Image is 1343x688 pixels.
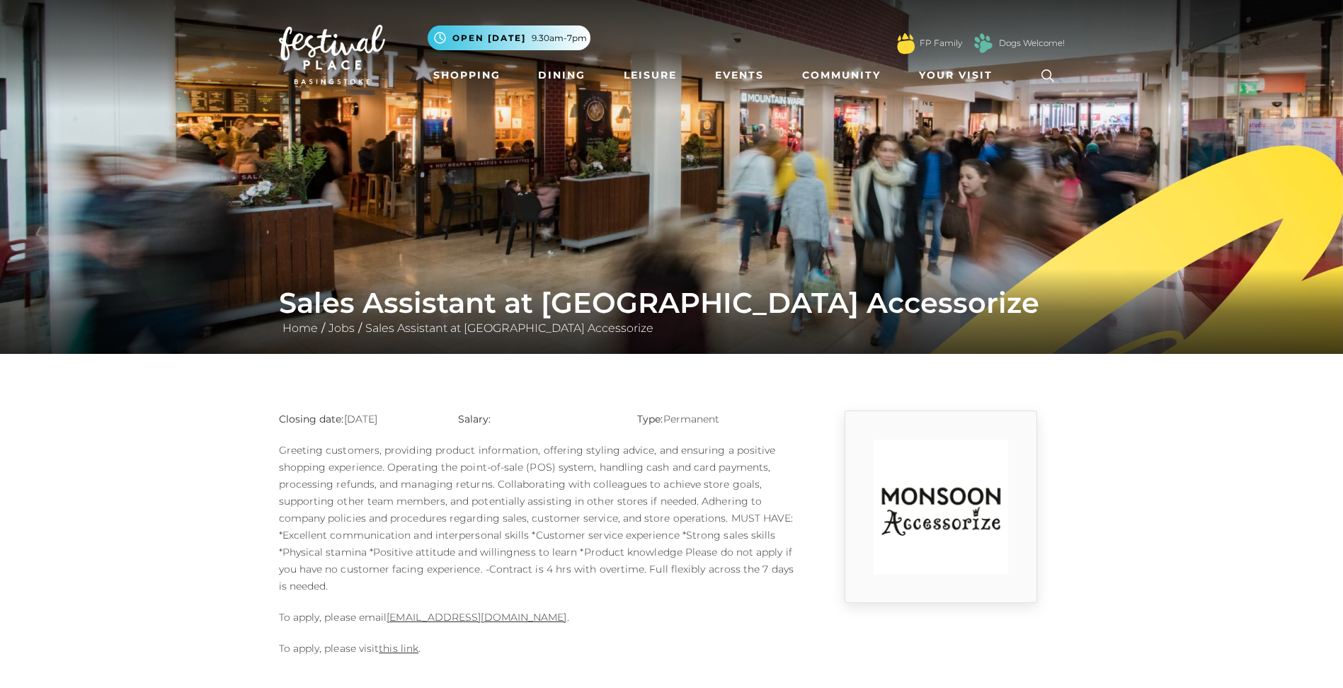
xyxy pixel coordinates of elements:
img: rtuC_1630740947_no1Y.jpg [874,440,1008,574]
strong: Closing date: [279,413,344,425]
p: To apply, please visit . [279,640,796,657]
a: Shopping [428,62,506,88]
a: [EMAIL_ADDRESS][DOMAIN_NAME] [387,611,566,624]
p: To apply, please email . [279,609,796,626]
a: Dogs Welcome! [999,37,1065,50]
span: Open [DATE] [452,32,526,45]
p: Greeting customers, providing product information, offering styling advice, and ensuring a positi... [279,442,796,595]
h1: Sales Assistant at [GEOGRAPHIC_DATA] Accessorize [279,286,1065,320]
a: Events [709,62,770,88]
a: Jobs [325,321,358,335]
a: this link [379,642,418,655]
a: Community [796,62,886,88]
img: Festival Place Logo [279,25,385,84]
p: [DATE] [279,411,437,428]
a: FP Family [920,37,962,50]
a: Home [279,321,321,335]
a: Dining [532,62,591,88]
p: Permanent [637,411,795,428]
a: Your Visit [913,62,1005,88]
span: 9.30am-7pm [532,32,587,45]
span: Your Visit [919,68,993,83]
strong: Type: [637,413,663,425]
div: / / [268,286,1075,337]
a: Leisure [618,62,682,88]
button: Open [DATE] 9.30am-7pm [428,25,590,50]
a: Sales Assistant at [GEOGRAPHIC_DATA] Accessorize [362,321,657,335]
strong: Salary: [458,413,491,425]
